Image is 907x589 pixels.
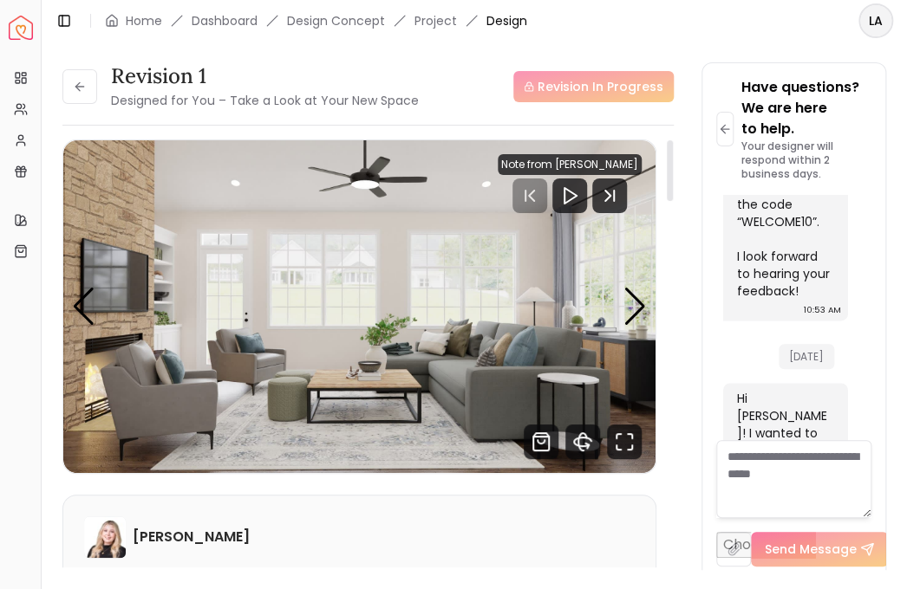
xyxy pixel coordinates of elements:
[559,185,580,206] svg: Play
[741,139,871,181] p: Your designer will respond within 2 business days.
[607,424,642,459] svg: Fullscreen
[592,178,627,213] svg: Next Track
[63,140,656,473] img: Design Render 1
[72,288,95,326] div: Previous slide
[111,92,419,109] small: Designed for You – Take a Look at Your New Space
[133,527,250,547] h6: [PERSON_NAME]
[414,12,457,29] a: Project
[858,3,893,38] button: LA
[63,140,656,473] div: Carousel
[741,77,871,139] p: Have questions? We are here to help.
[565,424,600,459] svg: 360 View
[779,344,834,369] span: [DATE]
[9,16,33,40] a: Spacejoy
[860,5,891,36] span: LA
[623,288,647,326] div: Next slide
[63,140,656,473] div: 1 / 5
[737,390,832,563] div: Hi [PERSON_NAME]! I wanted to share that I received your revision request and am working on your ...
[486,12,527,29] span: Design
[9,16,33,40] img: Spacejoy Logo
[192,12,258,29] a: Dashboard
[287,12,385,29] li: Design Concept
[804,301,841,319] div: 10:53 AM
[126,12,162,29] a: Home
[105,12,527,29] nav: breadcrumb
[524,424,558,459] svg: Shop Products from this design
[84,516,126,558] img: Hannah James
[111,62,419,90] h3: Revision 1
[498,154,642,175] div: Note from [PERSON_NAME]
